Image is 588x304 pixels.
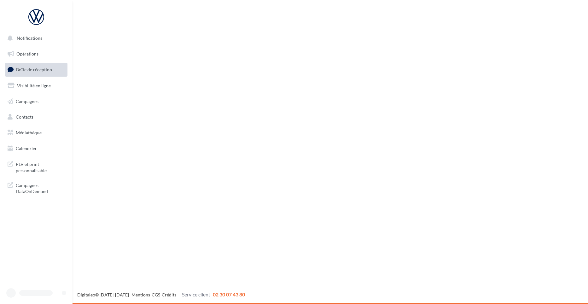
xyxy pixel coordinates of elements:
[16,114,33,120] span: Contacts
[152,292,160,297] a: CGS
[16,67,52,72] span: Boîte de réception
[131,292,150,297] a: Mentions
[4,63,69,76] a: Boîte de réception
[4,47,69,61] a: Opérations
[213,291,245,297] span: 02 30 07 43 80
[16,181,65,195] span: Campagnes DataOnDemand
[4,178,69,197] a: Campagnes DataOnDemand
[77,292,95,297] a: Digitaleo
[4,142,69,155] a: Calendrier
[17,83,51,88] span: Visibilité en ligne
[16,98,38,104] span: Campagnes
[4,157,69,176] a: PLV et print personnalisable
[17,35,42,41] span: Notifications
[162,292,176,297] a: Crédits
[16,51,38,56] span: Opérations
[4,110,69,124] a: Contacts
[4,79,69,92] a: Visibilité en ligne
[16,146,37,151] span: Calendrier
[4,95,69,108] a: Campagnes
[4,32,66,45] button: Notifications
[77,292,245,297] span: © [DATE]-[DATE] - - -
[182,291,210,297] span: Service client
[16,160,65,173] span: PLV et print personnalisable
[4,126,69,139] a: Médiathèque
[16,130,42,135] span: Médiathèque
